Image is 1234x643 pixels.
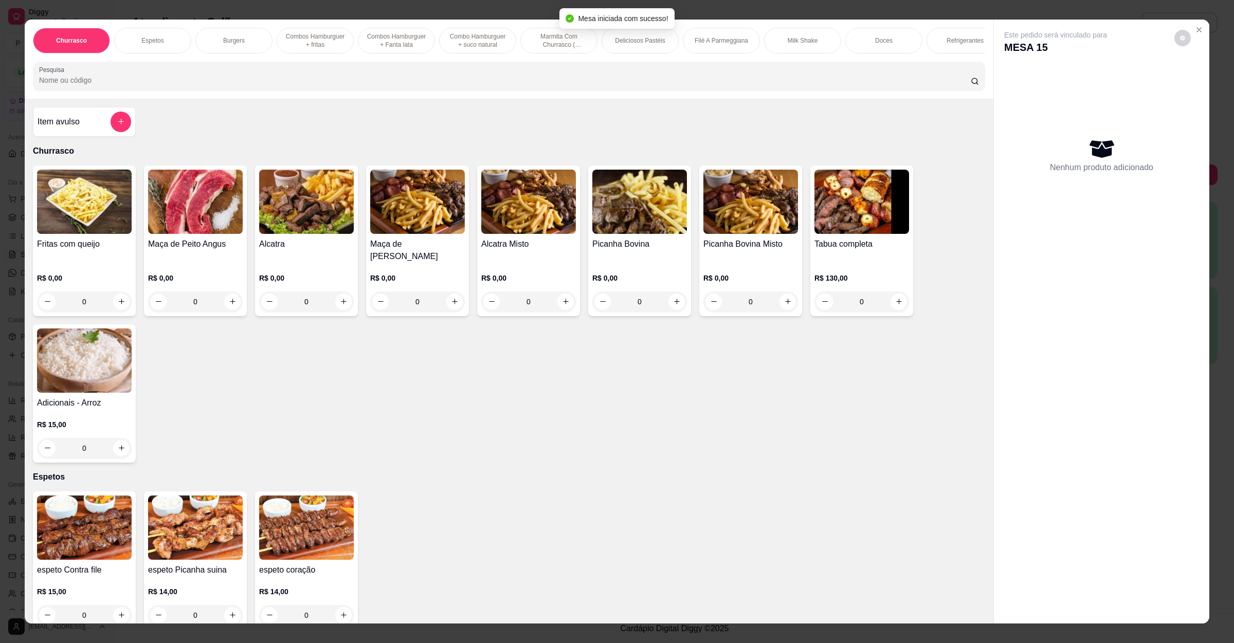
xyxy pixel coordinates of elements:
[695,36,748,45] p: Filé A Parmeggiana
[37,564,132,576] h4: espeto Contra file
[148,238,243,250] h4: Maça de Peito Angus
[1004,30,1107,40] p: Este pedido será vinculado para
[592,273,687,283] p: R$ 0,00
[37,495,132,560] img: product-image
[370,170,465,234] img: product-image
[1191,22,1207,38] button: Close
[33,471,985,483] p: Espetos
[285,32,345,49] p: Combos Hamburguer + fritas
[223,36,245,45] p: Burgers
[481,170,576,234] img: product-image
[56,36,87,45] p: Churrasco
[37,170,132,234] img: product-image
[788,36,818,45] p: Milk Shake
[37,273,132,283] p: R$ 0,00
[148,495,243,560] img: product-image
[1004,40,1107,54] p: MESA 15
[37,419,132,430] p: R$ 15,00
[703,238,798,250] h4: Picanha Bovina Misto
[367,32,426,49] p: Combos Hamburguer + Fanta lata
[947,36,984,45] p: Refrigerantes
[370,238,465,263] h4: Maça de [PERSON_NAME]
[33,145,985,157] p: Churrasco
[148,564,243,576] h4: espeto Picanha suina
[39,75,971,85] input: Pesquisa
[448,32,507,49] p: Combo Hamburguer + suco natural
[566,14,574,23] span: check-circle
[113,607,130,623] button: increase-product-quantity
[335,607,352,623] button: increase-product-quantity
[578,14,668,23] span: Mesa iniciada com sucesso!
[259,586,354,597] p: R$ 14,00
[259,170,354,234] img: product-image
[814,170,909,234] img: product-image
[37,328,132,393] img: product-image
[39,607,56,623] button: decrease-product-quantity
[39,65,68,74] label: Pesquisa
[481,238,576,250] h4: Alcatra Misto
[261,607,278,623] button: decrease-product-quantity
[259,564,354,576] h4: espeto coração
[875,36,893,45] p: Doces
[481,273,576,283] p: R$ 0,00
[38,116,80,128] h4: Item avulso
[111,112,131,132] button: add-separate-item
[592,170,687,234] img: product-image
[141,36,164,45] p: Espetos
[1050,161,1153,174] p: Nenhum produto adicionado
[37,238,132,250] h4: Fritas com queijo
[113,440,130,456] button: increase-product-quantity
[703,273,798,283] p: R$ 0,00
[814,273,909,283] p: R$ 130,00
[39,440,56,456] button: decrease-product-quantity
[150,607,167,623] button: decrease-product-quantity
[224,607,241,623] button: increase-product-quantity
[814,238,909,250] h4: Tabua completa
[37,397,132,409] h4: Adicionais - Arroz
[703,170,798,234] img: product-image
[259,495,354,560] img: product-image
[148,273,243,283] p: R$ 0,00
[370,273,465,283] p: R$ 0,00
[37,586,132,597] p: R$ 15,00
[148,586,243,597] p: R$ 14,00
[259,273,354,283] p: R$ 0,00
[1174,30,1191,46] button: decrease-product-quantity
[615,36,665,45] p: Deliciosos Pastéis
[259,238,354,250] h4: Alcatra
[148,170,243,234] img: product-image
[529,32,589,49] p: Marmita Com Churrasco ( Novidade )
[592,238,687,250] h4: Picanha Bovina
